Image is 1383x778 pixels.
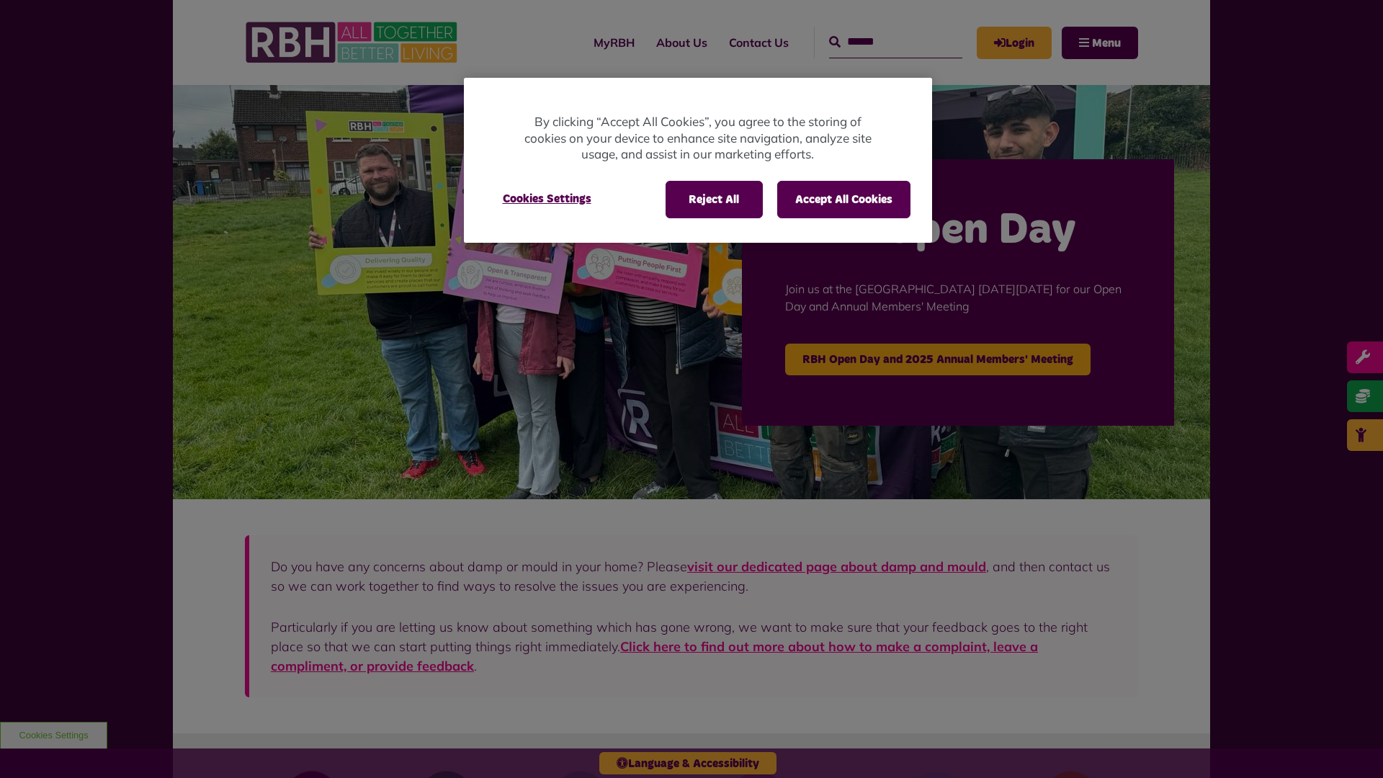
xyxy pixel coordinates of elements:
button: Reject All [666,181,763,218]
div: Cookie banner [464,78,932,243]
button: Accept All Cookies [777,181,910,218]
div: Privacy [464,78,932,243]
p: By clicking “Accept All Cookies”, you agree to the storing of cookies on your device to enhance s... [522,114,874,163]
button: Cookies Settings [485,181,609,217]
